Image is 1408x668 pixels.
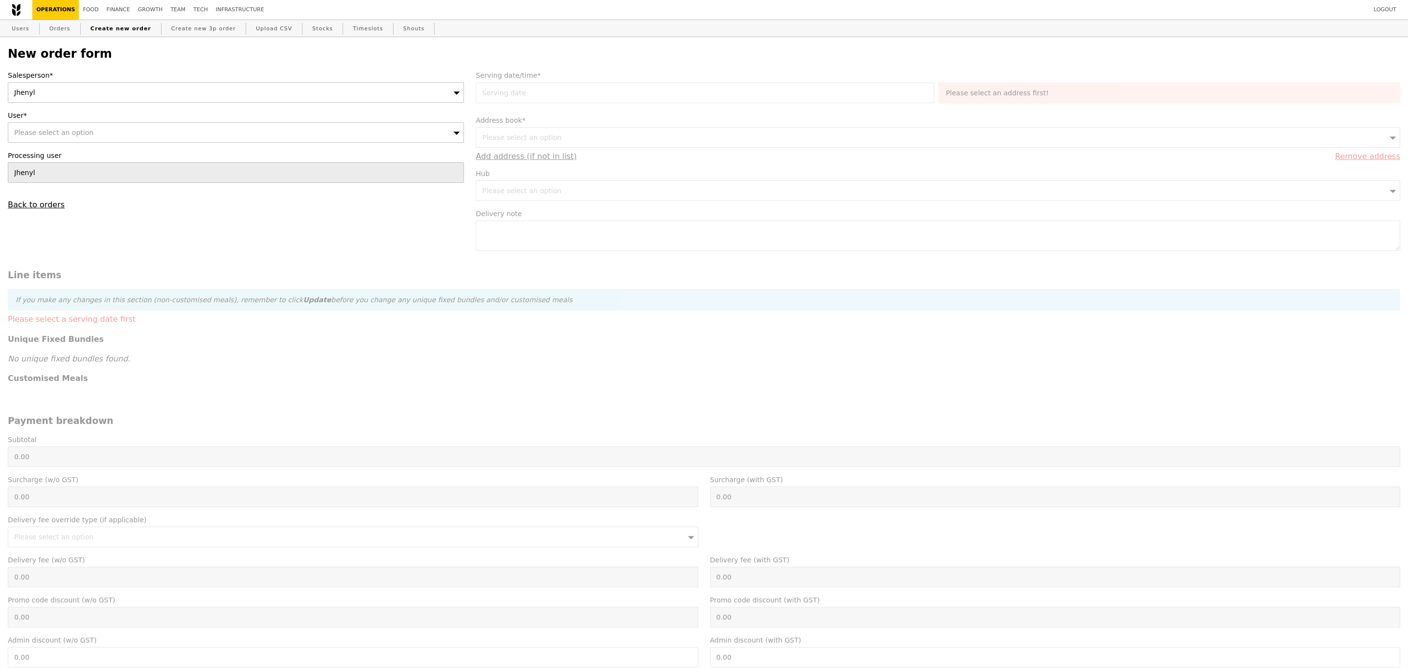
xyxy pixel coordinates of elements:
a: Stocks [308,20,337,38]
label: Processing user [8,151,464,160]
a: Upload CSV [252,20,296,38]
h2: New order form [8,47,1400,61]
a: Create new order [87,20,155,38]
a: Timeslots [349,20,387,38]
span: Jhenyl [14,89,35,96]
a: Create new 3p order [167,20,240,38]
span: Please select an option [14,129,93,136]
img: Grain logo [12,3,21,16]
a: Shouts [399,20,429,38]
label: User* [8,111,464,120]
a: Users [8,20,33,38]
label: Salesperson* [8,70,464,80]
a: Orders [46,20,74,38]
a: Back to orders [8,200,65,209]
